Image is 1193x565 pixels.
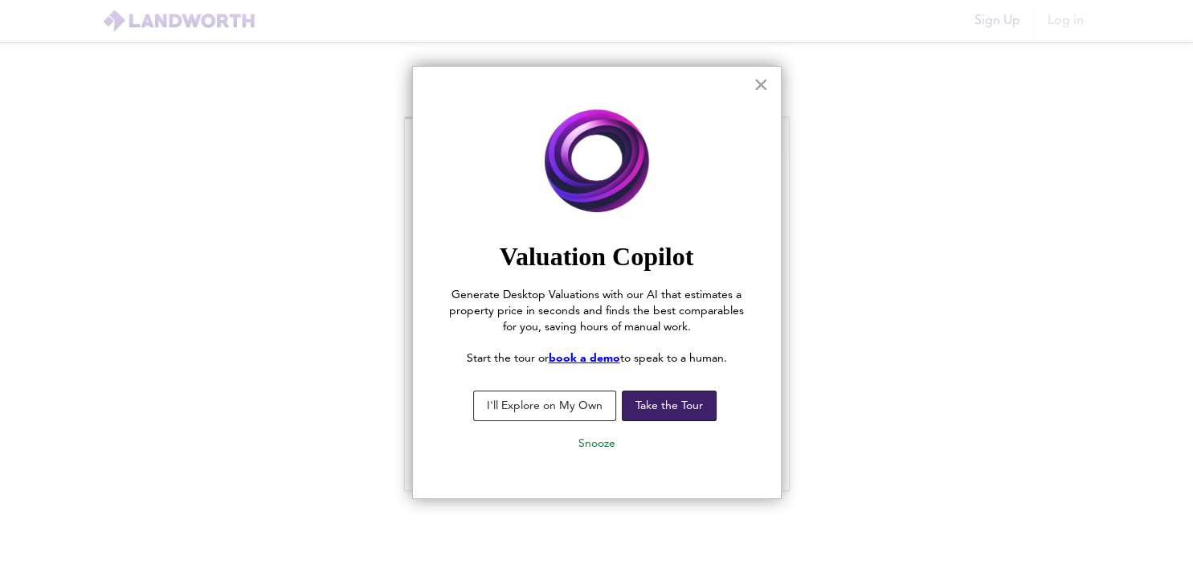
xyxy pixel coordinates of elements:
[566,429,628,458] button: Snooze
[622,391,717,421] button: Take the Tour
[445,241,749,272] h2: Valuation Copilot
[549,353,620,364] a: book a demo
[473,391,616,421] button: I'll Explore on My Own
[620,353,727,364] span: to speak to a human.
[754,72,769,97] button: Close
[445,288,749,335] p: Generate Desktop Valuations with our AI that estimates a property price in seconds and finds the ...
[467,353,549,364] span: Start the tour or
